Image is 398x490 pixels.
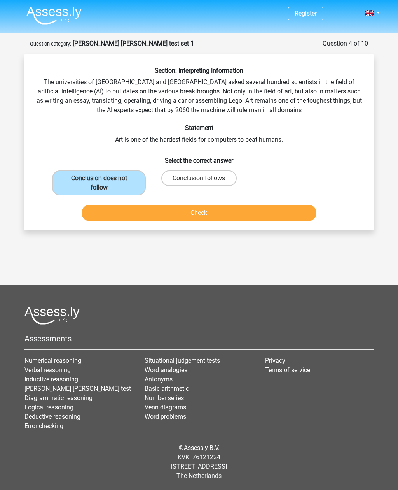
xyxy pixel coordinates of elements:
[52,170,146,195] label: Conclusion does not follow
[145,404,186,411] a: Venn diagrams
[24,334,374,343] h5: Assessments
[24,422,63,430] a: Error checking
[145,385,189,392] a: Basic arithmetic
[145,394,184,402] a: Number series
[27,67,371,224] div: The universities of [GEOGRAPHIC_DATA] and [GEOGRAPHIC_DATA] asked several hundred scientists in t...
[24,366,71,374] a: Verbal reasoning
[323,39,368,48] div: Question 4 of 10
[24,357,81,364] a: Numerical reasoning
[145,366,187,374] a: Word analogies
[145,376,173,383] a: Antonyms
[161,170,236,186] label: Conclusion follows
[82,205,317,221] button: Check
[24,394,93,402] a: Diagrammatic reasoning
[36,124,362,132] h6: Statement
[24,404,73,411] a: Logical reasoning
[184,444,220,451] a: Assessly B.V.
[265,357,285,364] a: Privacy
[145,357,220,364] a: Situational judgement tests
[24,376,78,383] a: Inductive reasoning
[265,366,310,374] a: Terms of service
[24,385,131,392] a: [PERSON_NAME] [PERSON_NAME] test
[19,437,379,487] div: © KVK: 76121224 [STREET_ADDRESS] The Netherlands
[73,40,194,47] strong: [PERSON_NAME] [PERSON_NAME] test set 1
[30,41,71,47] small: Question category:
[36,67,362,74] h6: Section: Interpreting Information
[24,413,80,420] a: Deductive reasoning
[36,151,362,164] h6: Select the correct answer
[24,306,80,325] img: Assessly logo
[26,6,82,25] img: Assessly
[295,10,317,17] a: Register
[145,413,186,420] a: Word problems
